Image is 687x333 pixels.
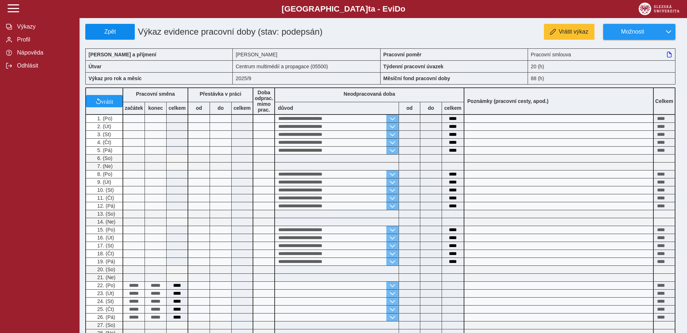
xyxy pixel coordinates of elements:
span: 25. (Čt) [96,306,114,312]
div: Centrum multimédií a propagace (05500) [233,60,380,72]
span: 14. (Ne) [96,219,116,225]
span: 15. (Po) [96,227,115,233]
span: Nápověda [15,49,73,56]
span: t [368,4,370,13]
b: začátek [123,105,145,111]
span: 11. (Čt) [96,195,114,201]
span: 12. (Pá) [96,203,115,209]
button: Zpět [85,24,135,40]
b: Neodpracovaná doba [344,91,395,97]
b: Útvar [89,64,102,69]
span: 5. (Pá) [96,147,112,153]
b: Výkaz pro rok a měsíc [89,75,142,81]
span: 19. (Pá) [96,259,115,264]
span: 21. (Ne) [96,274,116,280]
b: [PERSON_NAME] a příjmení [89,52,156,57]
span: Výkazy [15,23,73,30]
b: Doba odprac. mimo prac. [255,90,273,113]
b: důvod [278,105,293,111]
span: Zpět [89,29,132,35]
span: 9. (Út) [96,179,111,185]
b: Poznámky (pracovní cesty, apod.) [464,98,551,104]
img: logo_web_su.png [639,3,679,15]
h1: Výkaz evidence pracovní doby (stav: podepsán) [135,24,334,40]
div: Pracovní smlouva [528,48,675,60]
span: 6. (So) [96,155,112,161]
b: Pracovní poměr [383,52,422,57]
div: 88 (h) [528,72,675,85]
b: od [399,105,420,111]
b: [GEOGRAPHIC_DATA] a - Evi [22,4,665,14]
span: 17. (St) [96,243,114,248]
b: Měsíční fond pracovní doby [383,75,450,81]
b: od [188,105,210,111]
b: celkem [442,105,464,111]
span: Odhlásit [15,62,73,69]
span: 10. (St) [96,187,114,193]
span: 1. (Po) [96,116,112,121]
b: celkem [232,105,253,111]
span: 8. (Po) [96,171,112,177]
div: [PERSON_NAME] [233,48,380,60]
button: Vrátit výkaz [544,24,594,40]
div: 2025/9 [233,72,380,85]
button: vrátit [86,95,123,107]
span: Profil [15,36,73,43]
span: 22. (Po) [96,282,115,288]
span: 3. (St) [96,131,111,137]
b: Celkem [655,98,673,104]
span: 4. (Čt) [96,139,111,145]
b: do [420,105,442,111]
b: konec [145,105,166,111]
span: 18. (Čt) [96,251,114,256]
span: D [395,4,400,13]
b: Pracovní směna [136,91,175,97]
span: Vrátit výkaz [559,29,588,35]
span: 13. (So) [96,211,115,217]
span: 16. (Út) [96,235,114,241]
b: do [210,105,231,111]
span: o [400,4,405,13]
span: 2. (Út) [96,124,111,129]
button: Možnosti [603,24,662,40]
span: 27. (So) [96,322,115,328]
span: 23. (Út) [96,290,114,296]
span: 26. (Pá) [96,314,115,320]
span: 7. (Ne) [96,163,113,169]
b: celkem [167,105,188,111]
b: Přestávka v práci [199,91,241,97]
span: vrátit [101,98,113,104]
span: 20. (So) [96,267,115,272]
span: Možnosti [609,29,656,35]
span: 24. (St) [96,298,114,304]
b: Týdenní pracovní úvazek [383,64,444,69]
div: 20 (h) [528,60,675,72]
